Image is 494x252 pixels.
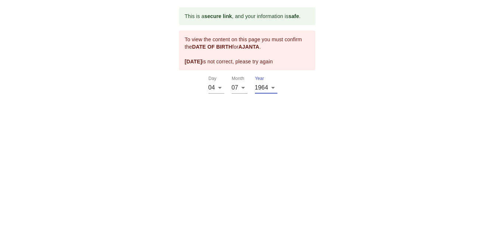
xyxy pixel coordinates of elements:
[185,33,310,68] div: To view the content on this page you must confirm the for . is not correct, please try again
[238,44,259,50] b: AJANTA
[232,77,244,81] label: Month
[255,77,264,81] label: Year
[204,13,232,19] b: secure link
[208,77,217,81] label: Day
[192,44,232,50] b: DATE OF BIRTH
[185,59,202,64] b: [DATE]
[185,10,301,23] div: This is a , and your information is .
[289,13,299,19] b: safe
